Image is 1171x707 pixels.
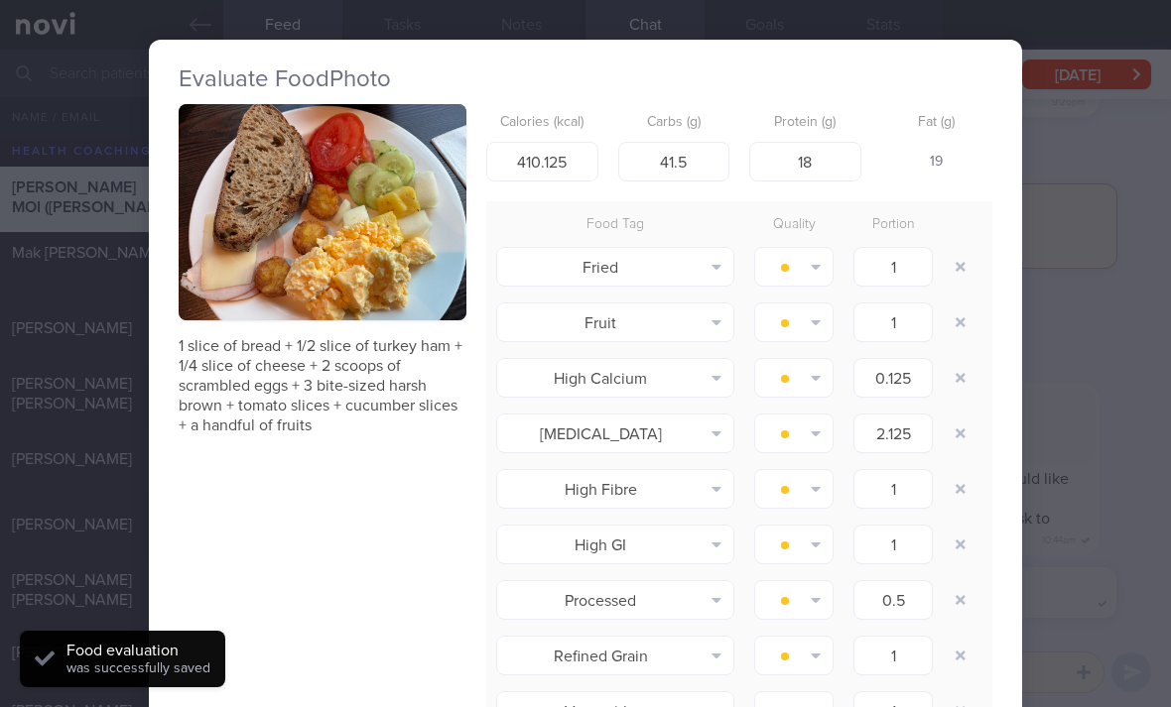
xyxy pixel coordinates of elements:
[179,64,992,94] h2: Evaluate Food Photo
[853,358,933,398] input: 1.0
[496,636,734,675] button: Refined Grain
[496,247,734,287] button: Fried
[853,413,933,453] input: 1.0
[853,302,933,342] input: 1.0
[179,336,466,435] p: 1 slice of bread + 1/2 slice of turkey ham + 1/4 slice of cheese + 2 scoops of scrambled eggs + 3...
[844,211,943,239] div: Portion
[66,641,210,660] div: Food evaluation
[881,142,993,183] div: 19
[486,211,744,239] div: Food Tag
[496,580,734,620] button: Processed
[749,142,861,181] input: 9
[496,413,734,453] button: [MEDICAL_DATA]
[853,525,933,564] input: 1.0
[853,247,933,287] input: 1.0
[853,469,933,509] input: 1.0
[496,302,734,342] button: Fruit
[496,525,734,564] button: High GI
[626,114,722,132] label: Carbs (g)
[853,636,933,675] input: 1.0
[496,469,734,509] button: High Fibre
[618,142,730,181] input: 33
[889,114,985,132] label: Fat (g)
[486,142,598,181] input: 250
[496,358,734,398] button: High Calcium
[853,580,933,620] input: 1.0
[179,104,466,320] img: 1 slice of bread + 1/2 slice of turkey ham + 1/4 slice of cheese + 2 scoops of scrambled eggs + 3...
[757,114,853,132] label: Protein (g)
[744,211,844,239] div: Quality
[494,114,590,132] label: Calories (kcal)
[66,661,210,675] span: was successfully saved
